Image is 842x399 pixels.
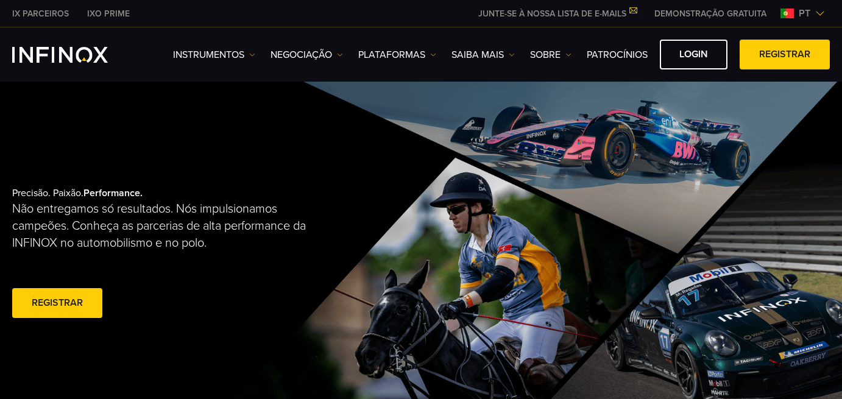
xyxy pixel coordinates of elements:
[83,187,143,199] strong: Performance.
[660,40,727,69] a: Login
[12,288,102,318] a: Registrar
[358,48,436,62] a: PLATAFORMAS
[173,48,255,62] a: Instrumentos
[645,7,776,20] a: INFINOX MENU
[451,48,515,62] a: Saiba mais
[12,168,380,341] div: Precisão. Paixão.
[12,200,306,252] p: Não entregamos só resultados. Nós impulsionamos campeões. Conheça as parcerias de alta performanc...
[794,6,815,21] span: pt
[12,47,136,63] a: INFINOX Logo
[271,48,343,62] a: NEGOCIAÇÃO
[740,40,830,69] a: Registrar
[78,7,139,20] a: INFINOX
[469,9,645,19] a: JUNTE-SE À NOSSA LISTA DE E-MAILS
[587,48,648,62] a: Patrocínios
[530,48,571,62] a: SOBRE
[3,7,78,20] a: INFINOX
